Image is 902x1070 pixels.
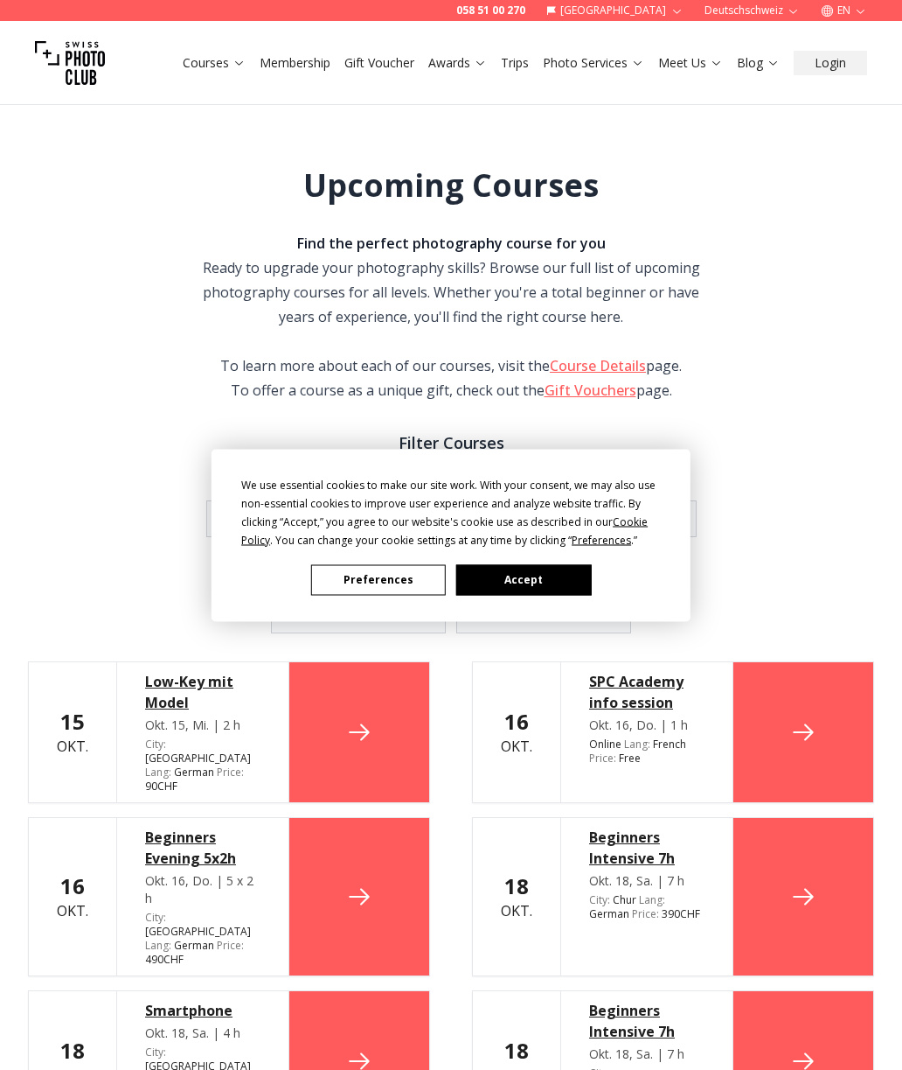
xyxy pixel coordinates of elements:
[241,514,648,547] span: Cookie Policy
[212,449,690,621] div: Cookie Consent Prompt
[241,475,661,549] div: We use essential cookies to make our site work. With your consent, we may also use non-essential ...
[572,532,631,547] span: Preferences
[311,564,446,595] button: Preferences
[456,564,591,595] button: Accept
